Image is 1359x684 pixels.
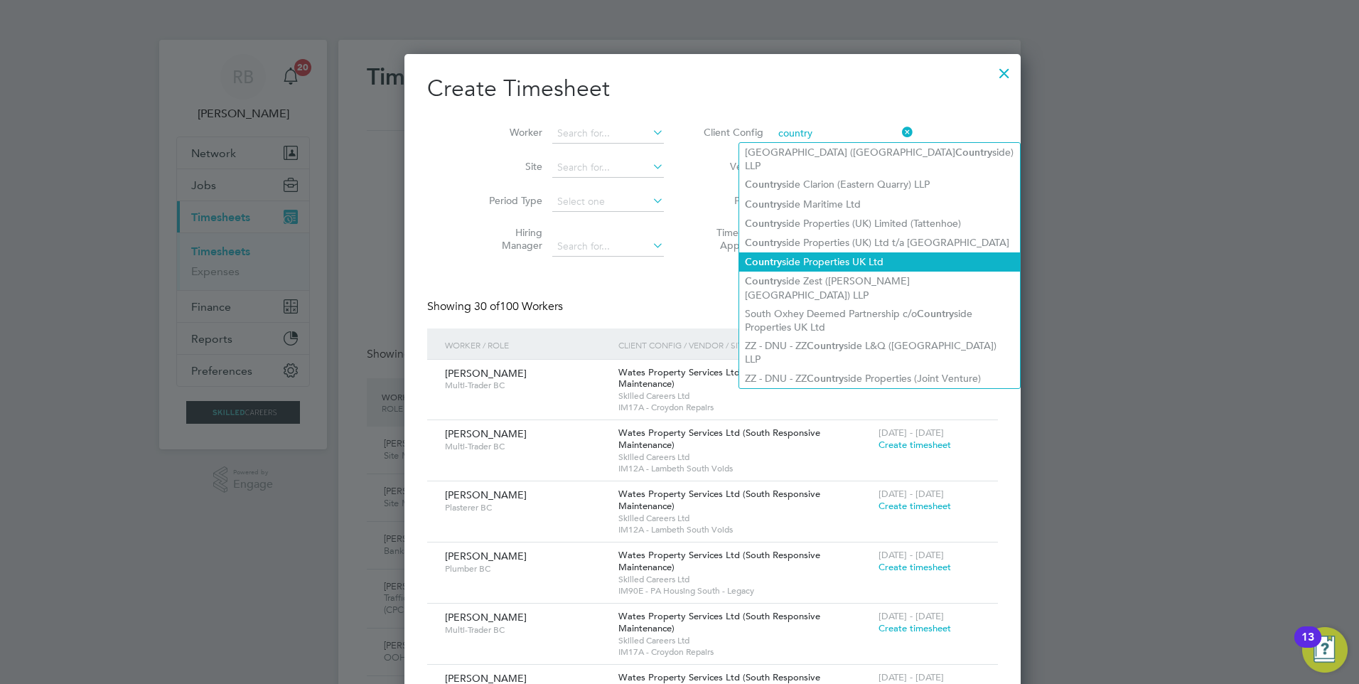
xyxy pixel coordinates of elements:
[618,513,871,524] span: Skilled Careers Ltd
[745,237,782,249] b: Country
[955,146,992,159] b: Country
[615,328,875,361] div: Client Config / Vendor / Site
[618,574,871,585] span: Skilled Careers Ltd
[879,427,944,439] span: [DATE] - [DATE]
[699,126,763,139] label: Client Config
[879,622,951,634] span: Create timesheet
[745,256,782,268] b: Country
[879,549,944,561] span: [DATE] - [DATE]
[445,488,527,501] span: [PERSON_NAME]
[773,124,913,144] input: Search for...
[879,610,944,622] span: [DATE] - [DATE]
[739,143,1020,175] li: [GEOGRAPHIC_DATA] ([GEOGRAPHIC_DATA] side) LLP
[1302,627,1348,673] button: Open Resource Center, 13 new notifications
[739,272,1020,304] li: side Zest ([PERSON_NAME][GEOGRAPHIC_DATA]) LLP
[739,336,1020,368] li: ZZ - DNU - ZZ side L&Q ([GEOGRAPHIC_DATA]) LLP
[474,299,563,314] span: 100 Workers
[445,611,527,624] span: [PERSON_NAME]
[618,524,871,535] span: IM12A - Lambeth South Voids
[739,233,1020,252] li: side Properties (UK) Ltd t/a [GEOGRAPHIC_DATA]
[478,226,542,252] label: Hiring Manager
[739,195,1020,214] li: side Maritime Ltd
[879,500,951,512] span: Create timesheet
[807,340,844,352] b: Country
[478,194,542,207] label: Period Type
[427,74,998,104] h2: Create Timesheet
[445,427,527,440] span: [PERSON_NAME]
[745,218,782,230] b: Country
[1301,637,1314,656] div: 13
[618,585,871,597] span: IM90E - PA Housing South - Legacy
[699,160,763,173] label: Vendor
[478,160,542,173] label: Site
[879,561,951,573] span: Create timesheet
[445,367,527,380] span: [PERSON_NAME]
[552,192,664,212] input: Select one
[618,451,871,463] span: Skilled Careers Ltd
[739,369,1020,388] li: ZZ - DNU - ZZ side Properties (Joint Venture)
[618,646,871,658] span: IM17A - Croydon Repairs
[618,390,871,402] span: Skilled Careers Ltd
[699,226,763,252] label: Timesheet Approver
[807,373,844,385] b: Country
[618,402,871,413] span: IM17A - Croydon Repairs
[427,299,566,314] div: Showing
[474,299,500,314] span: 30 of
[618,427,820,451] span: Wates Property Services Ltd (South Responsive Maintenance)
[445,550,527,562] span: [PERSON_NAME]
[552,237,664,257] input: Search for...
[739,304,1020,336] li: South Oxhey Deemed Partnership c/o side Properties UK Ltd
[739,214,1020,233] li: side Properties (UK) Limited (Tattenhoe)
[745,275,782,287] b: Country
[445,441,608,452] span: Multi-Trader BC
[618,635,871,646] span: Skilled Careers Ltd
[445,563,608,575] span: Plumber BC
[552,158,664,178] input: Search for...
[745,178,782,191] b: Country
[699,194,763,207] label: Period
[879,439,951,451] span: Create timesheet
[445,624,608,636] span: Multi-Trader BC
[917,308,954,320] b: Country
[618,366,820,390] span: Wates Property Services Ltd (South Responsive Maintenance)
[552,124,664,144] input: Search for...
[745,198,782,210] b: Country
[618,488,820,512] span: Wates Property Services Ltd (South Responsive Maintenance)
[618,549,820,573] span: Wates Property Services Ltd (South Responsive Maintenance)
[618,463,871,474] span: IM12A - Lambeth South Voids
[445,380,608,391] span: Multi-Trader BC
[879,488,944,500] span: [DATE] - [DATE]
[879,671,944,683] span: [DATE] - [DATE]
[618,610,820,634] span: Wates Property Services Ltd (South Responsive Maintenance)
[445,502,608,513] span: Plasterer BC
[441,328,615,361] div: Worker / Role
[478,126,542,139] label: Worker
[739,175,1020,194] li: side Clarion (Eastern Quarry) LLP
[739,252,1020,272] li: side Properties UK Ltd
